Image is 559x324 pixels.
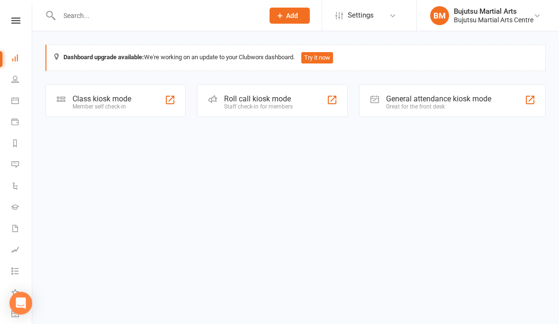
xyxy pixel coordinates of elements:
a: Payments [11,112,33,134]
a: People [11,70,33,91]
button: Add [270,8,310,24]
a: Assessments [11,240,33,261]
span: Settings [348,5,374,26]
div: Great for the front desk [386,103,491,110]
div: We're working on an update to your Clubworx dashboard. [45,45,546,71]
div: Member self check-in [72,103,131,110]
strong: Dashboard upgrade available: [63,54,144,61]
a: Calendar [11,91,33,112]
a: What's New [11,283,33,304]
div: Bujutsu Martial Arts Centre [454,16,533,24]
button: Try it now [301,52,333,63]
div: Staff check-in for members [224,103,293,110]
div: Class kiosk mode [72,94,131,103]
a: Dashboard [11,48,33,70]
div: BM [430,6,449,25]
div: Open Intercom Messenger [9,292,32,315]
input: Search... [56,9,257,22]
a: Reports [11,134,33,155]
div: Roll call kiosk mode [224,94,293,103]
div: Bujutsu Martial Arts [454,7,533,16]
div: General attendance kiosk mode [386,94,491,103]
span: Add [286,12,298,19]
